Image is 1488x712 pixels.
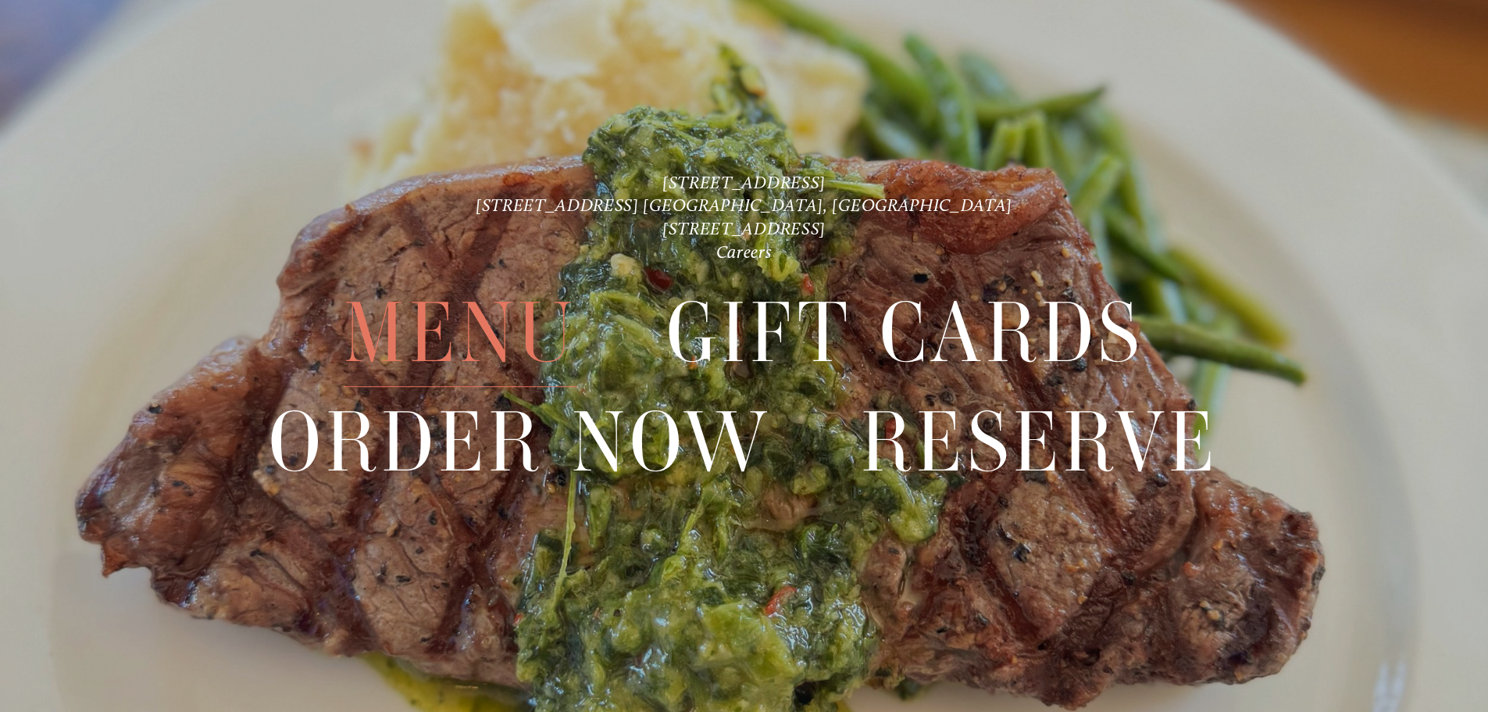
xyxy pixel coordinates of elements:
[666,280,1144,388] span: Gift Cards
[861,388,1219,496] span: Reserve
[269,388,771,496] a: Order Now
[476,195,1012,216] a: [STREET_ADDRESS] [GEOGRAPHIC_DATA], [GEOGRAPHIC_DATA]
[662,218,826,239] a: [STREET_ADDRESS]
[666,280,1144,387] a: Gift Cards
[716,242,773,263] a: Careers
[344,280,576,387] a: Menu
[861,388,1219,496] a: Reserve
[344,280,576,388] span: Menu
[269,388,771,496] span: Order Now
[45,5,123,84] img: Amaro's Table
[662,172,826,193] a: [STREET_ADDRESS]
